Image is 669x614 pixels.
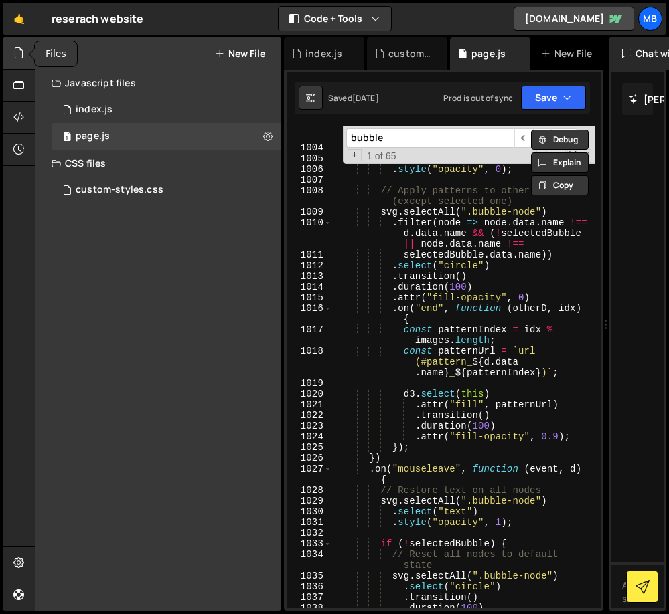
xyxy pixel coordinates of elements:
[76,130,110,142] div: page.js
[328,92,379,104] div: Saved
[287,260,332,271] div: 1012
[531,175,589,195] button: Copy
[287,175,332,185] div: 1007
[287,164,332,175] div: 1006
[287,421,332,431] div: 1023
[279,7,391,31] button: Code + Tools
[531,130,589,150] button: Debug
[287,282,332,292] div: 1014
[52,177,281,203] div: 10476/38631.css
[287,592,332,603] div: 1037
[305,47,342,60] div: index.js
[287,464,332,485] div: 1027
[531,152,589,173] button: Explain
[287,442,332,453] div: 1025
[287,217,332,249] div: 1010
[638,7,662,31] a: MB
[346,128,514,148] input: Search for
[287,603,332,613] div: 1038
[35,150,281,177] div: CSS files
[52,11,144,27] div: reserach website
[362,150,402,161] span: 1 of 65
[287,528,332,538] div: 1032
[443,92,513,104] div: Prod is out of sync
[287,324,332,346] div: 1017
[287,389,332,399] div: 1020
[63,132,71,143] span: 1
[514,7,634,31] a: [DOMAIN_NAME]
[3,3,35,35] a: 🤙
[287,485,332,496] div: 1028
[52,96,281,123] div: 10476/23765.js
[287,571,332,581] div: 1035
[287,399,332,410] div: 1021
[287,410,332,421] div: 1022
[348,149,362,161] span: Toggle Replace mode
[287,506,332,517] div: 1030
[287,517,332,528] div: 1031
[388,47,431,60] div: custom-styles.css
[471,47,506,60] div: page.js
[514,128,533,148] span: ​
[287,142,332,153] div: 1004
[287,292,332,303] div: 1015
[35,41,77,66] div: Files
[287,346,332,378] div: 1018
[76,184,163,196] div: custom-styles.css
[287,153,332,164] div: 1005
[541,47,597,60] div: New File
[287,249,332,260] div: 1011
[287,453,332,464] div: 1026
[215,48,265,59] button: New File
[287,303,332,324] div: 1016
[521,86,586,110] button: Save
[352,92,379,104] div: [DATE]
[287,185,332,207] div: 1008
[287,538,332,549] div: 1033
[287,378,332,389] div: 1019
[287,496,332,506] div: 1029
[287,549,332,571] div: 1034
[52,123,281,150] div: 10476/23772.js
[35,70,281,96] div: Javascript files
[287,110,332,142] div: 1003
[287,431,332,442] div: 1024
[287,581,332,592] div: 1036
[287,271,332,282] div: 1013
[287,207,332,217] div: 1009
[76,104,113,116] div: index.js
